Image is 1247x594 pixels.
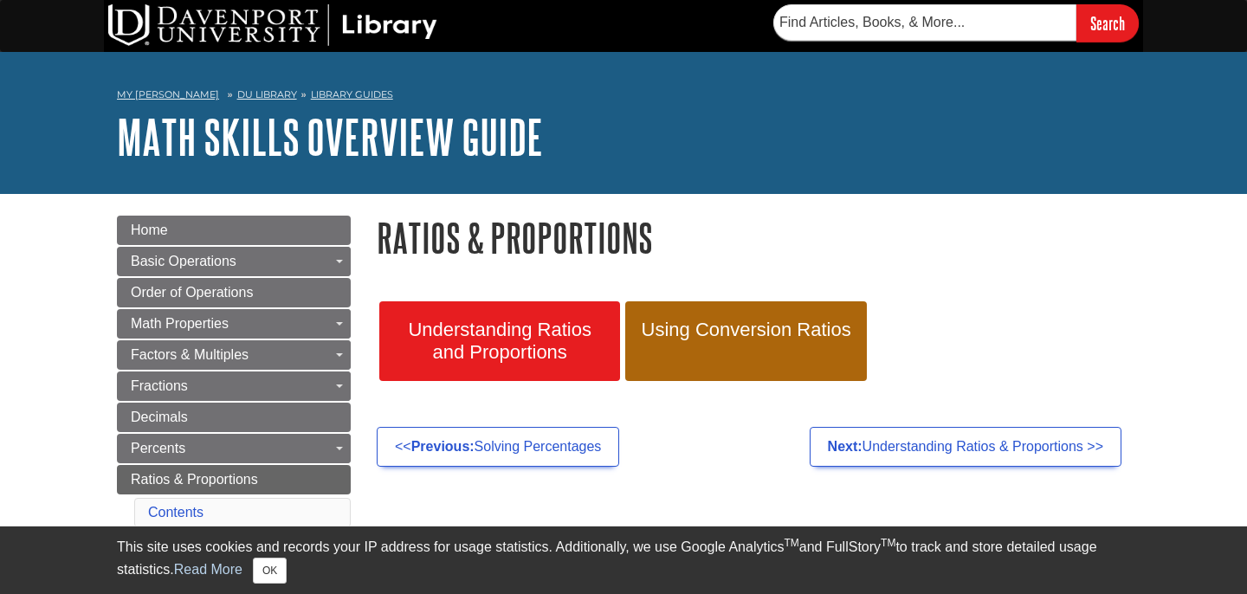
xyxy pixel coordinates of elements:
[117,371,351,401] a: Fractions
[117,465,351,494] a: Ratios & Proportions
[148,505,204,520] a: Contents
[638,319,853,341] span: Using Conversion Ratios
[784,537,798,549] sup: TM
[773,4,1076,41] input: Find Articles, Books, & More...
[392,319,607,364] span: Understanding Ratios and Proportions
[379,301,620,381] a: Understanding Ratios and Proportions
[131,285,253,300] span: Order of Operations
[411,439,475,454] strong: Previous:
[117,537,1130,584] div: This site uses cookies and records your IP address for usage statistics. Additionally, we use Goo...
[311,88,393,100] a: Library Guides
[377,216,1130,260] h1: Ratios & Proportions
[131,378,188,393] span: Fractions
[828,439,863,454] strong: Next:
[881,537,895,549] sup: TM
[117,434,351,463] a: Percents
[174,562,242,577] a: Read More
[131,254,236,268] span: Basic Operations
[237,88,297,100] a: DU Library
[117,278,351,307] a: Order of Operations
[108,4,437,46] img: DU Library
[377,427,619,467] a: <<Previous:Solving Percentages
[131,316,229,331] span: Math Properties
[131,472,258,487] span: Ratios & Proportions
[117,110,543,164] a: Math Skills Overview Guide
[117,403,351,432] a: Decimals
[117,87,219,102] a: My [PERSON_NAME]
[117,309,351,339] a: Math Properties
[117,83,1130,111] nav: breadcrumb
[253,558,287,584] button: Close
[625,301,866,381] a: Using Conversion Ratios
[1076,4,1139,42] input: Search
[131,223,168,237] span: Home
[117,247,351,276] a: Basic Operations
[131,441,185,455] span: Percents
[773,4,1139,42] form: Searches DU Library's articles, books, and more
[810,427,1121,467] a: Next:Understanding Ratios & Proportions >>
[117,340,351,370] a: Factors & Multiples
[131,410,188,424] span: Decimals
[117,216,351,245] a: Home
[131,347,249,362] span: Factors & Multiples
